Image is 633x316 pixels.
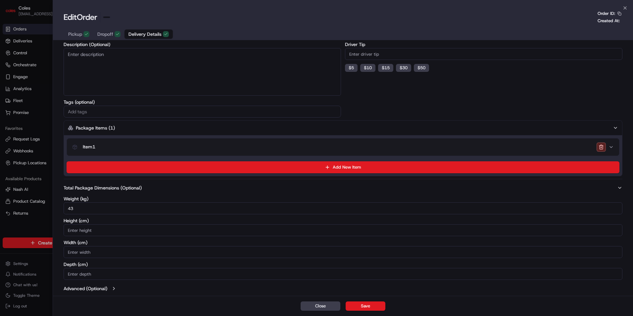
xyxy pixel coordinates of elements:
[97,31,113,37] span: Dropoff
[64,285,107,292] label: Advanced (Optional)
[76,125,115,131] label: Package Items ( 1 )
[53,93,109,105] a: 💻API Documentation
[64,246,622,258] input: Enter width
[345,64,358,72] button: $5
[66,112,80,117] span: Pylon
[67,138,619,156] button: Item1
[64,268,622,280] input: Enter depth
[414,64,429,72] button: $50
[396,64,411,72] button: $30
[598,18,620,24] p: Created At:
[17,43,119,50] input: Got a question? Start typing here...
[346,301,385,311] button: Save
[83,144,95,150] span: Item 1
[77,12,97,23] span: Order
[63,96,106,103] span: API Documentation
[13,96,51,103] span: Knowledge Base
[64,184,622,191] button: Total Package Dimensions (Optional)
[378,64,393,72] button: $15
[23,63,109,70] div: Start new chat
[56,97,61,102] div: 💻
[7,63,19,75] img: 1736555255976-a54dd68f-1ca7-489b-9aae-adbdc363a1c4
[23,70,84,75] div: We're available if you need us!
[598,11,615,17] p: Order ID:
[64,184,142,191] label: Total Package Dimensions (Optional)
[360,64,375,72] button: $10
[64,240,622,245] label: Width (cm)
[64,196,622,201] label: Weight (kg)
[64,285,622,292] button: Advanced (Optional)
[64,120,622,135] button: Package Items (1)
[128,31,162,37] span: Delivery Details
[113,65,121,73] button: Start new chat
[64,202,622,214] input: Enter weight
[64,262,622,267] label: Depth (cm)
[67,161,619,173] button: Add New Item
[64,42,341,47] label: Description (Optional)
[64,12,97,23] h1: Edit
[345,42,622,47] label: Driver Tip
[7,7,20,20] img: Nash
[7,26,121,37] p: Welcome 👋
[64,100,341,104] label: Tags (optional)
[7,97,12,102] div: 📗
[64,224,622,236] input: Enter height
[64,218,622,223] label: Height (cm)
[345,48,622,60] input: Enter driver tip
[67,108,338,116] input: Add tags
[68,31,82,37] span: Pickup
[301,301,340,311] button: Close
[47,112,80,117] a: Powered byPylon
[4,93,53,105] a: 📗Knowledge Base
